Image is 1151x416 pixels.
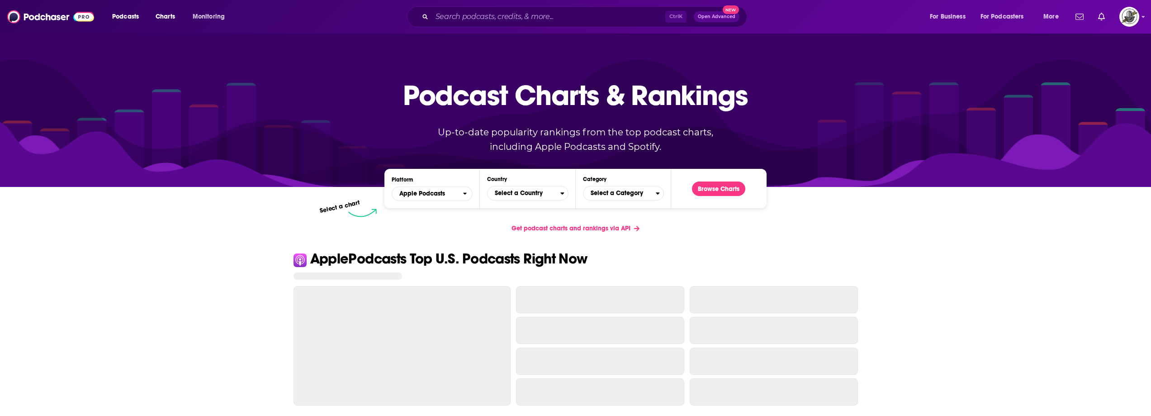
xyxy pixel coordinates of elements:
[694,11,739,22] button: Open AdvancedNew
[193,10,225,23] span: Monitoring
[416,6,756,27] div: Search podcasts, credits, & more...
[392,186,473,201] h2: Platforms
[1119,7,1139,27] img: User Profile
[698,14,735,19] span: Open Advanced
[186,10,237,24] button: open menu
[504,217,647,239] a: Get podcast charts and rankings via API
[723,5,739,14] span: New
[980,10,1024,23] span: For Podcasters
[150,10,180,24] a: Charts
[583,186,656,201] span: Select a Category
[665,11,687,23] span: Ctrl K
[1119,7,1139,27] button: Show profile menu
[512,225,630,232] span: Get podcast charts and rankings via API
[924,10,977,24] button: open menu
[420,125,731,154] p: Up-to-date popularity rankings from the top podcast charts, including Apple Podcasts and Spotify.
[1094,9,1108,24] a: Show notifications dropdown
[156,10,175,23] span: Charts
[7,8,94,25] img: Podchaser - Follow, Share and Rate Podcasts
[392,186,473,201] button: open menu
[294,253,307,267] img: Apple Icon
[403,66,748,124] p: Podcast Charts & Rankings
[930,10,966,23] span: For Business
[319,199,361,215] p: Select a chart
[692,182,745,196] button: Browse Charts
[392,186,463,201] span: Apple Podcasts
[975,10,1037,24] button: open menu
[1043,10,1059,23] span: More
[310,252,587,266] p: Apple Podcasts Top U.S. Podcasts Right Now
[112,10,139,23] span: Podcasts
[348,209,377,217] img: select arrow
[1037,10,1070,24] button: open menu
[1119,7,1139,27] span: Logged in as PodProMaxBooking
[488,186,560,201] span: Select a Country
[583,186,664,201] button: Categories
[487,186,568,201] button: Countries
[106,10,151,24] button: open menu
[1072,9,1087,24] a: Show notifications dropdown
[432,10,665,24] input: Search podcasts, credits, & more...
